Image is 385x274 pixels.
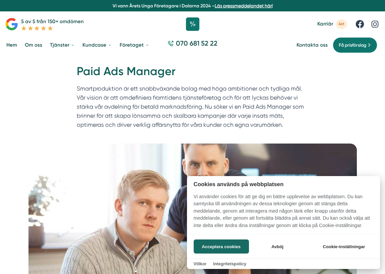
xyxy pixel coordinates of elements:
[194,261,207,266] a: Villkor
[315,239,373,254] button: Cookie-inställningar
[187,181,380,187] h2: Cookies används på webbplatsen
[194,239,249,254] button: Acceptera cookies
[213,261,246,266] a: Integritetspolicy
[187,193,380,234] p: Vi använder cookies för att ge dig en bättre upplevelse av webbplatsen. Du kan samtycka till anvä...
[251,239,304,254] button: Avböj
